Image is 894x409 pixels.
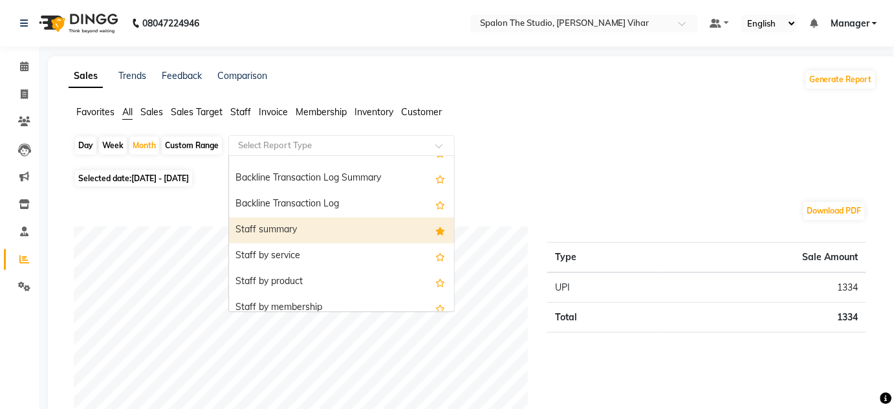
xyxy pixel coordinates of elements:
b: 08047224946 [142,5,199,41]
td: UPI [547,272,657,303]
div: Staff summary [229,217,454,243]
span: All [122,106,133,118]
span: Sales Target [171,106,223,118]
a: Comparison [217,70,267,82]
span: Sales [140,106,163,118]
td: Total [547,303,657,333]
span: Staff [230,106,251,118]
span: [DATE] - [DATE] [131,173,189,183]
div: Week [99,137,127,155]
span: Invoice [259,106,288,118]
span: Added to Favorites [435,223,445,238]
span: Favorites [76,106,114,118]
span: Membership [296,106,347,118]
span: Selected date: [75,170,192,186]
div: Staff by product [229,269,454,295]
a: Sales [69,65,103,88]
div: Staff by membership [229,295,454,321]
span: Add this report to Favorites List [435,171,445,186]
th: Sale Amount [657,243,866,273]
span: Add this report to Favorites List [435,197,445,212]
span: Add this report to Favorites List [435,249,445,264]
div: Custom Range [162,137,222,155]
a: Trends [118,70,146,82]
td: 1334 [657,272,866,303]
span: Manager [831,17,869,30]
span: Customer [401,106,442,118]
div: Backline Transaction Log [229,192,454,217]
img: logo [33,5,122,41]
a: Feedback [162,70,202,82]
span: Add this report to Favorites List [435,300,445,316]
ng-dropdown-panel: Options list [228,155,455,312]
span: Add this report to Favorites List [435,274,445,290]
div: Day [75,137,96,155]
span: Inventory [354,106,393,118]
div: Staff by service [229,243,454,269]
div: Month [129,137,159,155]
button: Generate Report [806,71,875,89]
th: Type [547,243,657,273]
button: Download PDF [803,202,865,220]
td: 1334 [657,303,866,333]
div: Backline Transaction Log Summary [229,166,454,192]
